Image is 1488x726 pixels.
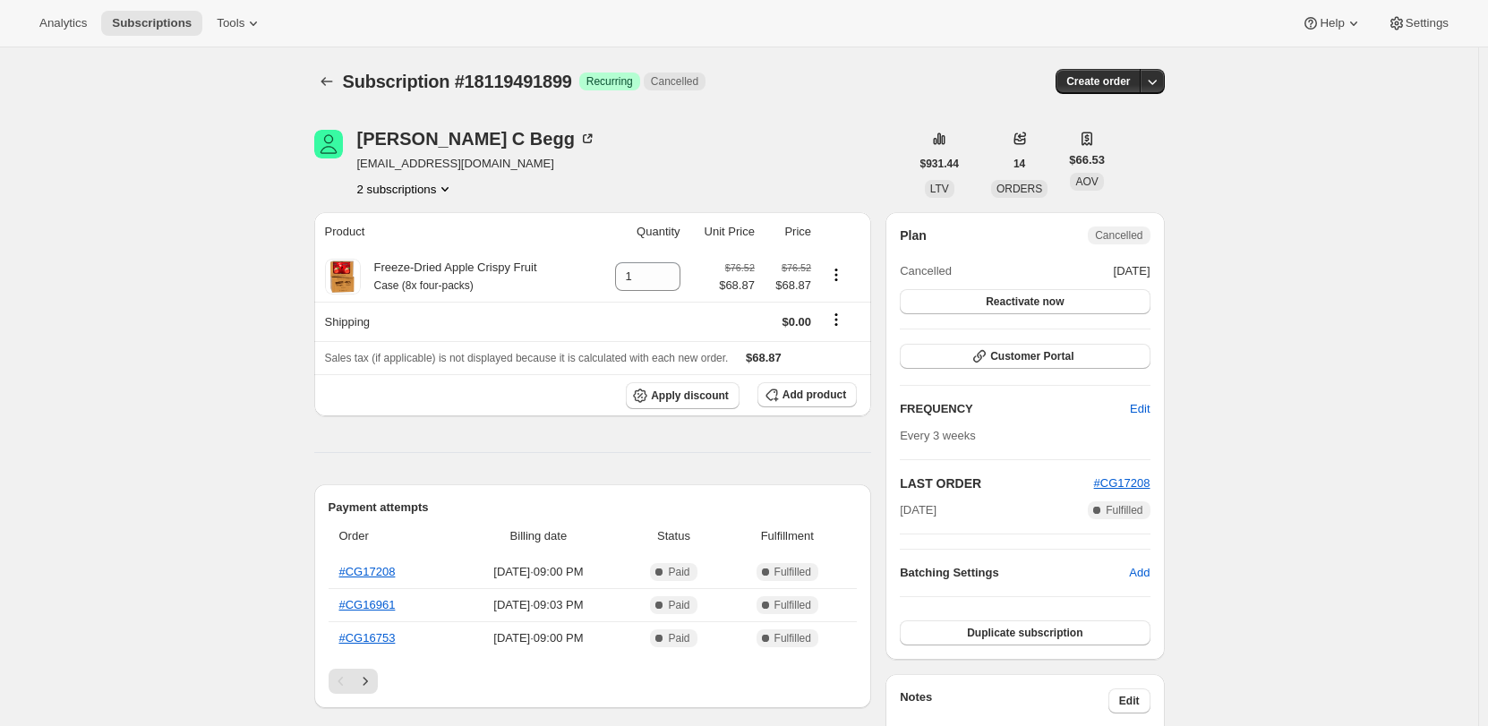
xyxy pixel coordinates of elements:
h2: Plan [900,226,927,244]
span: Edit [1119,694,1140,708]
small: $76.52 [782,262,811,273]
small: $76.52 [725,262,755,273]
span: Paid [668,565,689,579]
span: [EMAIL_ADDRESS][DOMAIN_NAME] [357,155,596,173]
span: $66.53 [1069,151,1105,169]
a: #CG16753 [339,631,396,645]
span: Add product [782,388,846,402]
span: $68.87 [765,277,811,295]
h2: FREQUENCY [900,400,1130,418]
span: Settings [1406,16,1449,30]
span: Subscription #18119491899 [343,72,572,91]
span: Subscriptions [112,16,192,30]
th: Quantity [593,212,686,252]
span: Billing date [458,527,619,545]
span: [DATE] · 09:00 PM [458,629,619,647]
button: Add product [757,382,857,407]
span: Customer Portal [990,349,1073,363]
button: Subscriptions [101,11,202,36]
span: Duplicate subscription [967,626,1082,640]
span: Apply discount [651,389,729,403]
span: Every 3 weeks [900,429,976,442]
button: Subscriptions [314,69,339,94]
button: Customer Portal [900,344,1150,369]
button: Next [353,669,378,694]
button: Analytics [29,11,98,36]
button: Edit [1119,395,1160,423]
span: Paid [668,631,689,645]
button: Product actions [357,180,455,198]
span: Fulfilled [774,631,811,645]
button: 14 [1003,151,1036,176]
a: #CG16961 [339,598,396,611]
small: Case (8x four-packs) [374,279,474,292]
a: #CG17208 [1094,476,1150,490]
button: Add [1118,559,1160,587]
span: [DATE] · 09:03 PM [458,596,619,614]
h6: Batching Settings [900,564,1129,582]
img: product img [325,259,361,295]
button: Help [1291,11,1373,36]
span: Fulfilled [774,598,811,612]
button: $931.44 [910,151,970,176]
span: Fulfilled [1106,503,1142,517]
span: Status [630,527,718,545]
span: LTV [930,183,949,195]
span: Tools [217,16,244,30]
h2: Payment attempts [329,499,858,517]
button: #CG17208 [1094,474,1150,492]
span: AOV [1075,175,1098,188]
span: 14 [1013,157,1025,171]
th: Unit Price [686,212,760,252]
span: Analytics [39,16,87,30]
span: Cancelled [651,74,698,89]
h3: Notes [900,688,1108,713]
div: Freeze-Dried Apple Crispy Fruit [361,259,537,295]
button: Apply discount [626,382,740,409]
span: Fulfilled [774,565,811,579]
span: Help [1320,16,1344,30]
span: [DATE] [900,501,936,519]
span: Fulfillment [728,527,846,545]
th: Shipping [314,302,593,341]
span: $68.87 [746,351,782,364]
th: Order [329,517,453,556]
button: Edit [1108,688,1150,713]
button: Product actions [822,265,851,285]
th: Price [760,212,817,252]
a: #CG17208 [339,565,396,578]
span: $0.00 [782,315,812,329]
button: Reactivate now [900,289,1150,314]
h2: LAST ORDER [900,474,1093,492]
span: Create order [1066,74,1130,89]
div: [PERSON_NAME] C Begg [357,130,596,148]
span: Add [1129,564,1150,582]
span: Edit [1130,400,1150,418]
span: Sales tax (if applicable) is not displayed because it is calculated with each new order. [325,352,729,364]
button: Settings [1377,11,1459,36]
span: $931.44 [920,157,959,171]
span: Cancelled [1095,228,1142,243]
nav: Pagination [329,669,858,694]
button: Create order [1056,69,1141,94]
button: Shipping actions [822,310,851,329]
span: [DATE] · 09:00 PM [458,563,619,581]
span: Paid [668,598,689,612]
button: Duplicate subscription [900,620,1150,645]
span: ORDERS [996,183,1042,195]
th: Product [314,212,593,252]
span: Cancelled [900,262,952,280]
button: Tools [206,11,273,36]
span: Reactivate now [986,295,1064,309]
span: Recurring [586,74,633,89]
span: Loretta C Begg [314,130,343,158]
span: $68.87 [719,277,755,295]
span: [DATE] [1114,262,1150,280]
